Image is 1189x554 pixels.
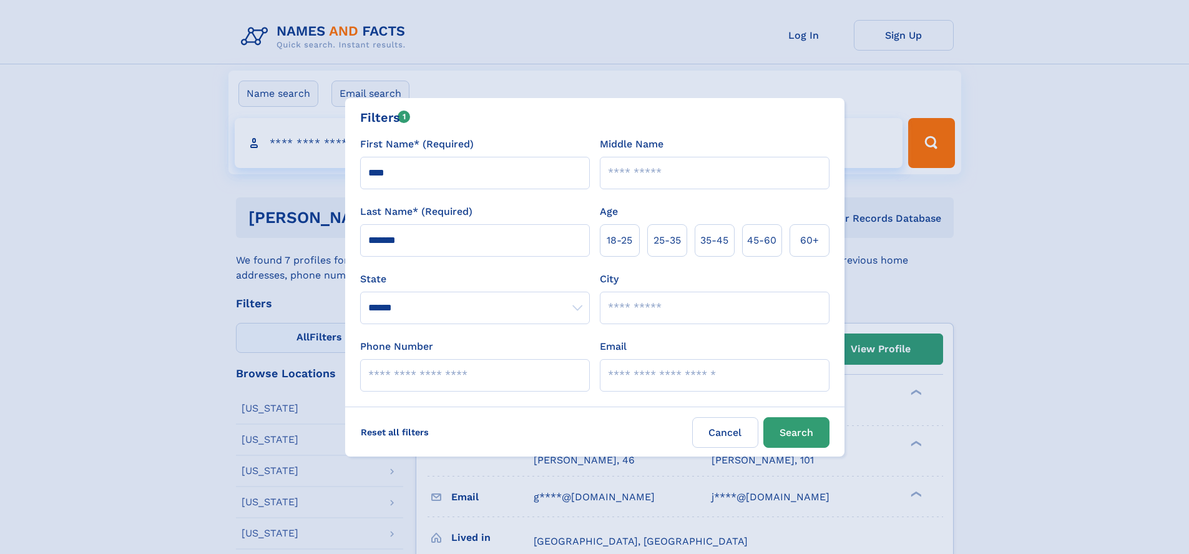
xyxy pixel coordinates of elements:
span: 18‑25 [607,233,632,248]
span: 35‑45 [700,233,728,248]
button: Search [763,417,829,448]
span: 60+ [800,233,819,248]
span: 45‑60 [747,233,776,248]
label: Reset all filters [353,417,437,447]
label: Age [600,204,618,219]
label: State [360,272,590,287]
div: Filters [360,108,411,127]
span: 25‑35 [653,233,681,248]
label: Cancel [692,417,758,448]
label: Middle Name [600,137,663,152]
label: Phone Number [360,339,433,354]
label: City [600,272,619,287]
label: First Name* (Required) [360,137,474,152]
label: Email [600,339,627,354]
label: Last Name* (Required) [360,204,472,219]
